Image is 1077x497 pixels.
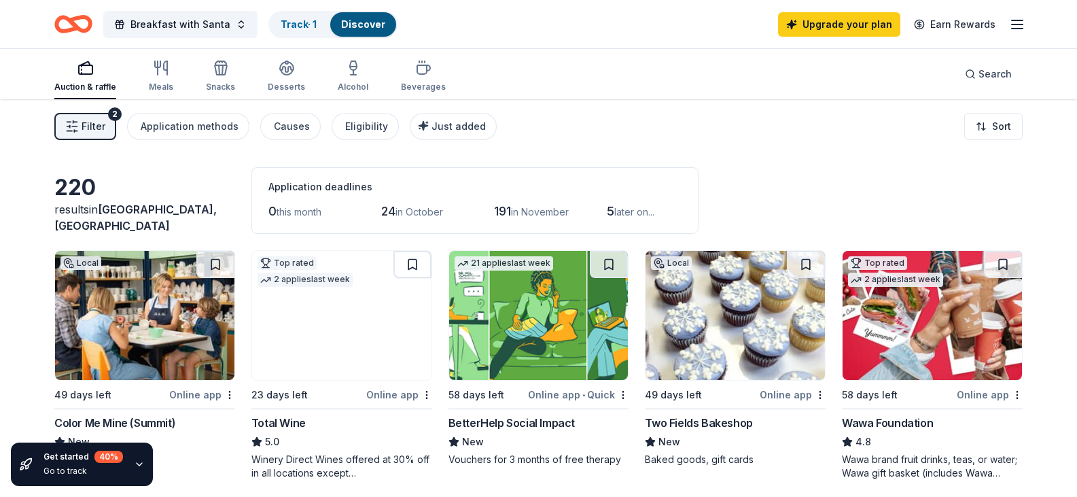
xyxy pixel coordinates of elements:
[842,250,1023,480] a: Image for Wawa FoundationTop rated2 applieslast week58 days leftOnline appWawa Foundation4.8Wawa ...
[448,387,504,403] div: 58 days left
[54,201,235,234] div: results
[108,107,122,121] div: 2
[251,415,306,431] div: Total Wine
[338,82,368,92] div: Alcohol
[60,256,101,270] div: Local
[55,251,234,380] img: Image for Color Me Mine (Summit)
[645,453,826,466] div: Baked goods, gift cards
[410,113,497,140] button: Just added
[54,415,175,431] div: Color Me Mine (Summit)
[268,204,277,218] span: 0
[251,250,432,480] a: Image for Total WineTop rated2 applieslast week23 days leftOnline appTotal Wine5.0Winery Direct W...
[658,434,680,450] span: New
[848,256,907,270] div: Top rated
[338,54,368,99] button: Alcohol
[528,386,629,403] div: Online app Quick
[251,453,432,480] div: Winery Direct Wines offered at 30% off in all locations except [GEOGRAPHIC_DATA], [GEOGRAPHIC_DAT...
[511,206,569,218] span: in November
[268,11,398,38] button: Track· 1Discover
[54,203,217,233] span: [GEOGRAPHIC_DATA], [GEOGRAPHIC_DATA]
[258,256,317,270] div: Top rated
[494,204,511,218] span: 191
[260,113,321,140] button: Causes
[169,386,235,403] div: Online app
[54,250,235,466] a: Image for Color Me Mine (Summit)Local49 days leftOnline appColor Me Mine (Summit)NewGift card(s)
[82,118,105,135] span: Filter
[842,453,1023,480] div: Wawa brand fruit drinks, teas, or water; Wawa gift basket (includes Wawa products and coupons)
[448,250,629,466] a: Image for BetterHelp Social Impact21 applieslast week58 days leftOnline app•QuickBetterHelp Socia...
[251,387,308,403] div: 23 days left
[103,11,258,38] button: Breakfast with Santa
[401,82,446,92] div: Beverages
[43,466,123,477] div: Go to track
[964,113,1023,140] button: Sort
[843,251,1022,380] img: Image for Wawa Foundation
[345,118,388,135] div: Eligibility
[54,54,116,99] button: Auction & raffle
[448,415,575,431] div: BetterHelp Social Impact
[281,18,317,30] a: Track· 1
[778,12,900,37] a: Upgrade your plan
[431,120,486,132] span: Just added
[206,54,235,99] button: Snacks
[645,250,826,466] a: Image for Two Fields BakeshopLocal49 days leftOnline appTwo Fields BakeshopNewBaked goods, gift c...
[855,434,871,450] span: 4.8
[449,251,629,380] img: Image for BetterHelp Social Impact
[252,251,431,380] img: Image for Total Wine
[130,16,230,33] span: Breakfast with Santa
[265,434,279,450] span: 5.0
[149,82,173,92] div: Meals
[760,386,826,403] div: Online app
[274,118,310,135] div: Causes
[842,387,898,403] div: 58 days left
[957,386,1023,403] div: Online app
[381,204,395,218] span: 24
[54,8,92,40] a: Home
[54,203,217,233] span: in
[341,18,385,30] a: Discover
[258,273,353,287] div: 2 applies last week
[842,415,933,431] div: Wawa Foundation
[94,451,123,463] div: 40 %
[366,386,432,403] div: Online app
[43,451,123,463] div: Get started
[268,54,305,99] button: Desserts
[332,113,399,140] button: Eligibility
[455,256,553,271] div: 21 applies last week
[54,82,116,92] div: Auction & raffle
[651,256,692,270] div: Local
[395,206,443,218] span: in October
[401,54,446,99] button: Beverages
[607,204,614,218] span: 5
[277,206,321,218] span: this month
[992,118,1011,135] span: Sort
[645,387,702,403] div: 49 days left
[954,61,1023,88] button: Search
[582,390,585,400] span: •
[54,174,235,201] div: 220
[646,251,825,380] img: Image for Two Fields Bakeshop
[54,387,111,403] div: 49 days left
[978,66,1012,82] span: Search
[462,434,484,450] span: New
[614,206,654,218] span: later on...
[127,113,249,140] button: Application methods
[206,82,235,92] div: Snacks
[141,118,239,135] div: Application methods
[906,12,1004,37] a: Earn Rewards
[268,179,682,195] div: Application deadlines
[448,453,629,466] div: Vouchers for 3 months of free therapy
[54,113,116,140] button: Filter2
[268,82,305,92] div: Desserts
[848,273,943,287] div: 2 applies last week
[149,54,173,99] button: Meals
[645,415,752,431] div: Two Fields Bakeshop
